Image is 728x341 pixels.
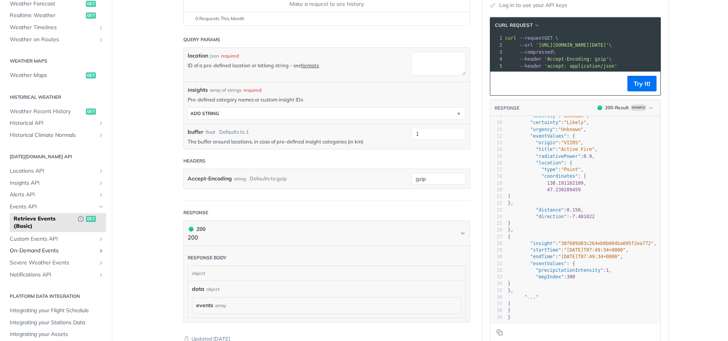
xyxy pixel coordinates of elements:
[188,86,208,94] span: insights
[547,180,583,186] span: 130.191162109
[508,160,572,166] span: : {
[98,132,104,138] button: Show subpages for Historical Climate Normals
[98,24,104,31] button: Show subpages for Weather Timelines
[490,227,502,233] div: 26
[490,314,502,321] div: 39
[508,207,583,213] span: : ,
[234,173,246,184] div: string
[490,140,502,146] div: 13
[188,173,232,184] label: Accept-Encoding
[490,63,503,70] div: 5
[6,293,106,300] h2: Platform DATA integration
[301,62,319,68] a: formats
[530,247,561,253] span: "startTime"
[6,189,106,201] a: Alerts APIShow subpages for Alerts API
[508,214,595,219] span: :
[558,241,654,246] span: "38f689d83c264eb0b084ba095f2ea772"
[490,119,502,126] div: 10
[490,173,502,180] div: 18
[6,177,106,189] a: Insights APIShow subpages for Insights API
[570,214,572,219] span: -
[508,301,510,306] span: ]
[490,307,502,314] div: 38
[508,241,657,246] span: : ,
[508,167,583,172] span: : ,
[492,21,543,29] button: cURL Request
[490,267,502,274] div: 32
[490,287,502,294] div: 35
[490,193,502,200] div: 21
[6,70,106,81] a: Weather Mapsget
[6,329,106,340] a: Integrating your Assets
[519,35,544,41] span: --request
[183,209,208,216] div: Response
[188,254,226,261] div: Response body
[195,15,244,22] span: 0 Requests This Month
[189,227,193,231] span: 200
[188,52,208,60] label: location
[188,225,466,242] button: 200 200200
[508,281,510,286] span: }
[98,260,104,266] button: Show subpages for Severe Weather Events
[536,147,556,152] span: "title"
[519,56,542,62] span: --header
[490,247,502,254] div: 29
[6,305,106,317] a: Integrating your Flight Schedule
[6,94,106,101] h2: Historical Weather
[98,37,104,43] button: Show subpages for Weather on Routes
[519,63,542,69] span: --header
[6,58,106,65] h2: Weather Maps
[564,120,587,125] span: "Likely"
[490,126,502,133] div: 11
[10,167,96,175] span: Locations API
[14,215,74,230] span: Retrieve Events (Basic)
[561,140,581,145] span: "VIIRS"
[210,52,219,59] div: json
[505,35,558,41] span: GET \
[494,327,505,338] button: Copy to clipboard
[86,108,96,115] span: get
[519,49,553,55] span: --compressed
[505,49,556,55] span: \
[192,285,204,293] span: data
[490,200,502,206] div: 22
[6,245,106,257] a: On-Demand EventsShow subpages for On-Demand Events
[536,268,603,273] span: "precipitationIntensity"
[490,153,502,160] div: 15
[572,214,595,219] span: 7.481822
[508,274,575,280] span: :
[219,128,249,136] div: Defaults to 1
[206,286,219,293] div: object
[536,214,566,219] span: "direction"
[508,268,611,273] span: : ,
[6,117,106,129] a: Historical APIShow subpages for Historical API
[10,235,96,243] span: Custom Events API
[594,104,657,112] button: 200200-ResultExample
[6,129,106,141] a: Historical Climate NormalsShow subpages for Historical Climate Normals
[10,36,96,44] span: Weather on Routes
[508,220,510,226] span: }
[188,108,465,119] button: ADD string
[10,307,104,315] span: Integrating your Flight Schedule
[530,261,567,266] span: "eventValues"
[221,52,239,59] div: required
[6,34,106,45] a: Weather on RoutesShow subpages for Weather on Routes
[536,207,564,213] span: "distance"
[544,56,609,62] span: 'Accept-Encoding: gzip'
[183,36,220,43] div: Query Params
[10,179,96,187] span: Insights API
[508,194,510,199] span: ]
[6,106,106,117] a: Weather Recent Historyget
[499,1,567,9] a: Log in to use your API keys
[490,207,502,213] div: 23
[6,153,106,160] h2: [DATE][DOMAIN_NAME] API
[10,331,104,338] span: Integrating your Assets
[508,227,514,233] span: },
[508,140,583,145] span: : ,
[196,301,213,310] span: events
[10,247,96,255] span: On-Demand Events
[98,272,104,278] button: Show subpages for Notifications API
[508,200,514,206] span: },
[10,259,96,267] span: Severe Weather Events
[10,131,96,139] span: Historical Climate Normals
